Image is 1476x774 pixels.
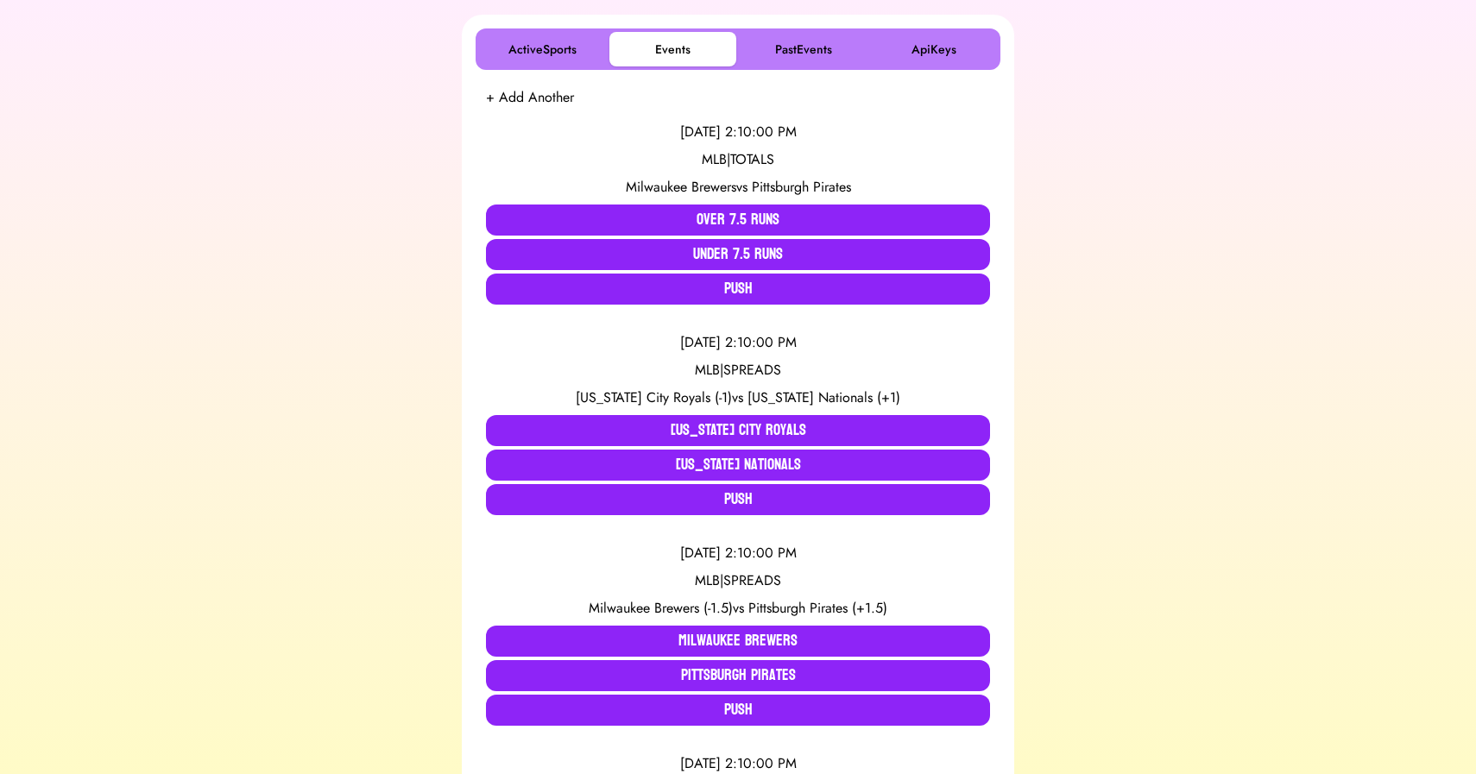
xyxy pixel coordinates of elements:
button: ActiveSports [479,32,606,66]
button: Milwaukee Brewers [486,626,990,657]
button: Over 7.5 Runs [486,205,990,236]
span: [US_STATE] Nationals (+1) [747,387,900,407]
span: Milwaukee Brewers [626,177,736,197]
button: Under 7.5 Runs [486,239,990,270]
div: MLB | TOTALS [486,149,990,170]
button: ApiKeys [870,32,997,66]
button: Events [609,32,736,66]
div: [DATE] 2:10:00 PM [486,332,990,353]
span: Pittsburgh Pirates [752,177,851,197]
div: [DATE] 2:10:00 PM [486,543,990,563]
span: Milwaukee Brewers (-1.5) [589,598,733,618]
div: MLB | SPREADS [486,360,990,381]
button: [US_STATE] City Royals [486,415,990,446]
button: Push [486,484,990,515]
button: [US_STATE] Nationals [486,450,990,481]
div: vs [486,177,990,198]
button: + Add Another [486,87,574,108]
button: Push [486,274,990,305]
div: vs [486,598,990,619]
span: [US_STATE] City Royals (-1) [576,387,732,407]
button: Pittsburgh Pirates [486,660,990,691]
button: Push [486,695,990,726]
button: PastEvents [740,32,867,66]
span: Pittsburgh Pirates (+1.5) [748,598,887,618]
div: [DATE] 2:10:00 PM [486,753,990,774]
div: [DATE] 2:10:00 PM [486,122,990,142]
div: MLB | SPREADS [486,570,990,591]
div: vs [486,387,990,408]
